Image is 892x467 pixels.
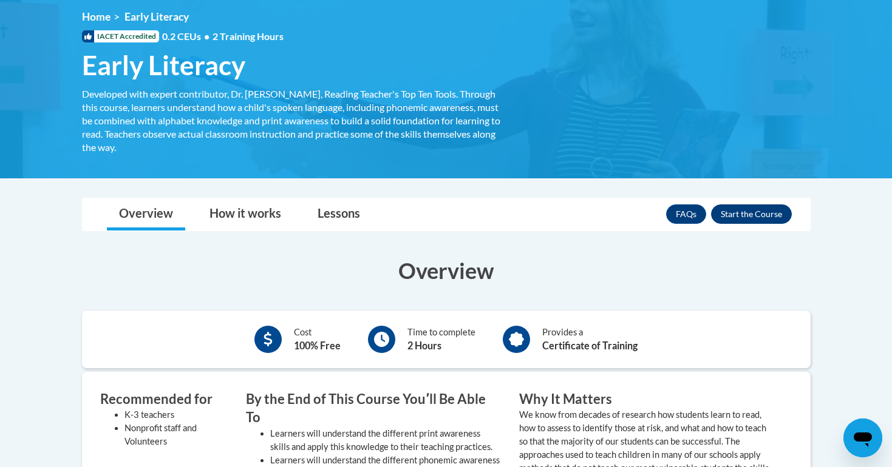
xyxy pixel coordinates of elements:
button: Enroll [711,204,792,224]
a: Overview [107,198,185,230]
b: Certificate of Training [542,340,638,351]
span: 2 Training Hours [213,30,284,42]
h3: Overview [82,255,811,286]
a: How it works [197,198,293,230]
div: Time to complete [407,326,475,353]
span: Early Literacy [124,10,189,23]
b: 2 Hours [407,340,441,351]
b: 100% Free [294,340,341,351]
h3: By the End of This Course Youʹll Be Able To [246,390,501,428]
h3: Recommended for [100,390,228,409]
div: Developed with expert contributor, Dr. [PERSON_NAME], Reading Teacher's Top Ten Tools. Through th... [82,87,501,154]
span: IACET Accredited [82,30,159,42]
li: Learners will understand the different print awareness skills and apply this knowledge to their t... [270,427,501,454]
a: Lessons [305,198,372,230]
li: K-3 teachers [124,408,228,422]
span: Early Literacy [82,49,245,81]
li: Nonprofit staff and Volunteers [124,422,228,448]
div: Cost [294,326,341,353]
a: Home [82,10,111,23]
iframe: Button to launch messaging window, conversation in progress [843,418,882,457]
span: 0.2 CEUs [162,30,284,43]
span: • [204,30,209,42]
a: FAQs [666,204,706,224]
h3: Why It Matters [519,390,774,409]
div: Provides a [542,326,638,353]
